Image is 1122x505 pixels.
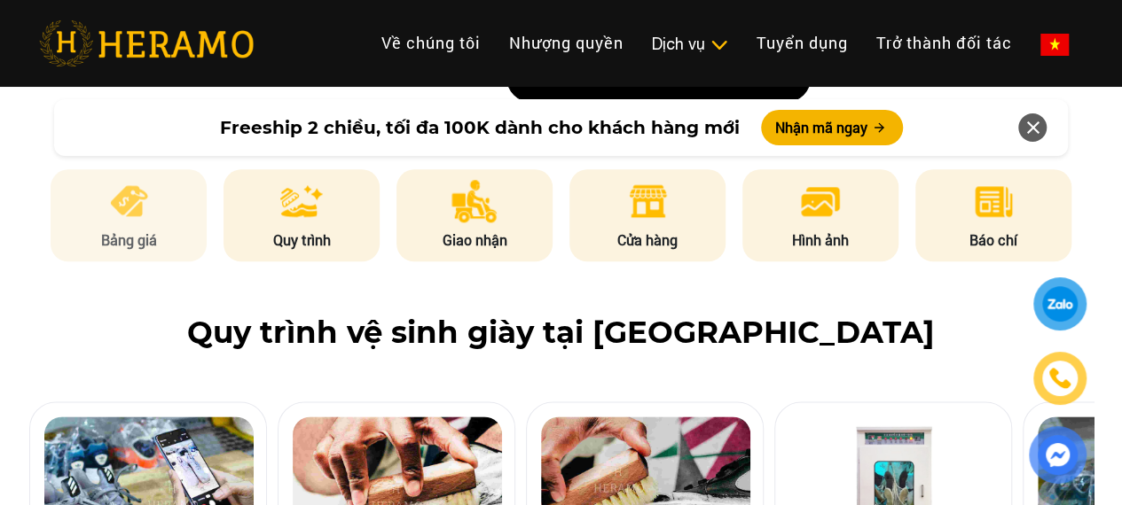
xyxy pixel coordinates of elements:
img: phone-icon [1049,368,1071,389]
img: news.png [972,180,1016,222]
img: heramo-logo.png [39,20,254,66]
img: delivery.png [451,180,498,222]
p: Báo chí [915,229,1071,251]
p: Quy trình [224,229,380,251]
img: image.png [799,180,842,222]
div: Dịch vụ [652,32,728,56]
p: Giao nhận [396,229,553,251]
img: store.png [626,180,670,222]
a: Về chúng tôi [367,24,495,62]
a: Trở thành đối tác [862,24,1026,62]
p: Hình ảnh [742,229,898,251]
a: phone-icon [1036,354,1084,402]
a: Tuyển dụng [742,24,862,62]
img: subToggleIcon [710,36,728,54]
h2: Quy trình vệ sinh giày tại [GEOGRAPHIC_DATA] [39,315,1083,351]
button: Nhận mã ngay [761,110,903,145]
p: Bảng giá [51,229,207,251]
span: Freeship 2 chiều, tối đa 100K dành cho khách hàng mới [220,114,740,141]
img: process.png [280,180,323,222]
a: Nhượng quyền [495,24,638,62]
p: Cửa hàng [569,229,726,251]
img: pricing.png [107,180,151,222]
img: vn-flag.png [1040,34,1069,56]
